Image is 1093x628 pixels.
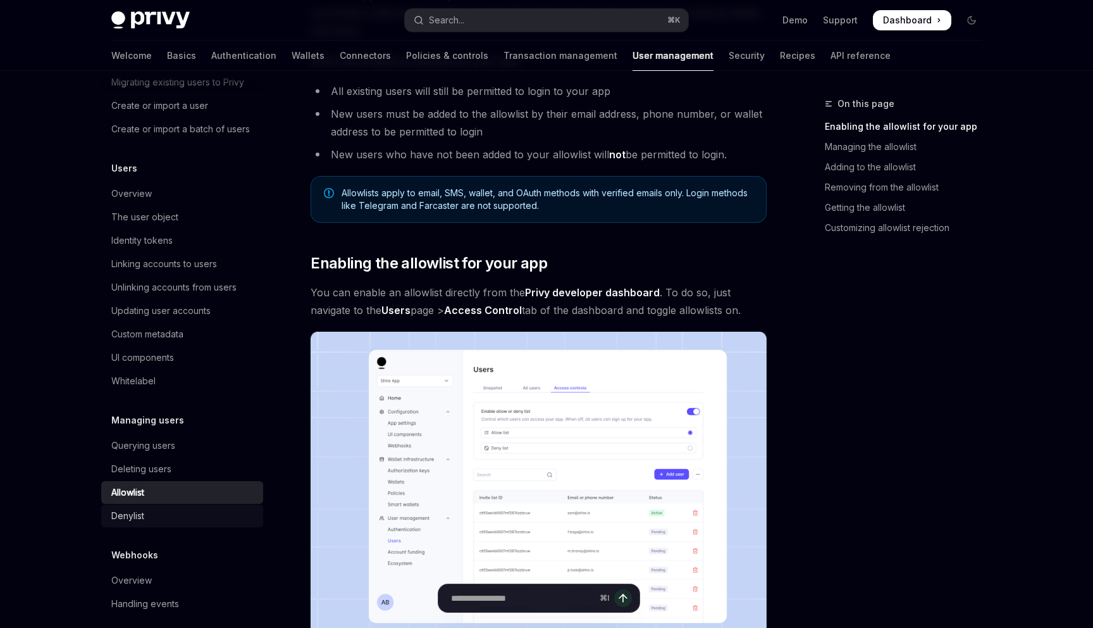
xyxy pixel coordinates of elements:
a: Linking accounts to users [101,253,263,275]
a: Updating user accounts [101,299,263,322]
h5: Webhooks [111,548,158,563]
a: Security [729,41,765,71]
a: Denylist [101,505,263,527]
div: Overview [111,573,152,588]
a: Getting the allowlist [825,198,992,218]
img: dark logo [111,11,190,29]
a: Access Control [444,304,522,317]
a: Basics [167,41,196,71]
li: New users who have not been added to your allowlist will be permitted to login. [311,146,767,163]
div: Custom metadata [111,327,183,342]
h5: Managing users [111,413,184,428]
a: Create or import a batch of users [101,118,263,141]
div: Create or import a batch of users [111,122,250,137]
a: Removing from the allowlist [825,177,992,198]
div: Querying users [111,438,175,453]
a: Custom metadata [101,323,263,346]
a: Adding to the allowlist [825,157,992,177]
span: Enabling the allowlist for your app [311,253,547,273]
h5: Users [111,161,137,176]
div: Overview [111,186,152,201]
a: User management [633,41,713,71]
a: Transaction management [503,41,617,71]
a: Enabling the allowlist for your app [825,116,992,137]
strong: not [609,148,626,161]
div: UI components [111,350,174,365]
a: Querying users [101,434,263,457]
a: Recipes [780,41,815,71]
a: Unlinking accounts from users [101,276,263,299]
a: Identity tokens [101,229,263,252]
strong: Users [381,304,411,317]
div: Handling events [111,596,179,612]
a: Overview [101,569,263,592]
a: Create or import a user [101,94,263,117]
div: Updating user accounts [111,303,211,318]
span: ⌘ K [667,15,681,25]
div: Search... [429,13,464,28]
a: API reference [831,41,891,71]
button: Toggle dark mode [961,10,982,30]
a: Overview [101,182,263,205]
button: Send message [614,589,632,607]
a: Handling events [101,593,263,615]
a: Connectors [340,41,391,71]
li: New users must be added to the allowlist by their email address, phone number, or wallet address ... [311,105,767,141]
span: Allowlists apply to email, SMS, wallet, and OAuth methods with verified emails only. Login method... [342,187,753,212]
span: Dashboard [883,14,932,27]
a: Privy developer dashboard [525,286,660,299]
div: Whitelabel [111,374,156,389]
a: Authentication [211,41,276,71]
a: UI components [101,346,263,369]
div: Identity tokens [111,233,173,248]
a: Policies & controls [406,41,488,71]
a: Wallets [292,41,324,71]
a: Dashboard [873,10,951,30]
div: Unlinking accounts from users [111,280,237,295]
a: Deleting users [101,458,263,480]
a: Whitelabel [101,370,263,392]
a: Customizing allowlist rejection [825,218,992,238]
div: Denylist [111,508,144,524]
div: Linking accounts to users [111,256,217,272]
input: Ask a question... [451,584,595,612]
div: The user object [111,210,178,225]
a: Allowlist [101,481,263,504]
a: The user object [101,206,263,229]
a: Welcome [111,41,152,71]
div: Create or import a user [111,98,208,113]
a: Demo [782,14,808,27]
button: Open search [405,9,688,32]
span: On this page [837,96,894,111]
span: You can enable an allowlist directly from the . To do so, just navigate to the page > tab of the ... [311,284,767,319]
a: Support [823,14,858,27]
svg: Note [324,188,334,198]
a: Managing the allowlist [825,137,992,157]
div: Deleting users [111,462,171,477]
li: All existing users will still be permitted to login to your app [311,82,767,100]
div: Allowlist [111,485,144,500]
